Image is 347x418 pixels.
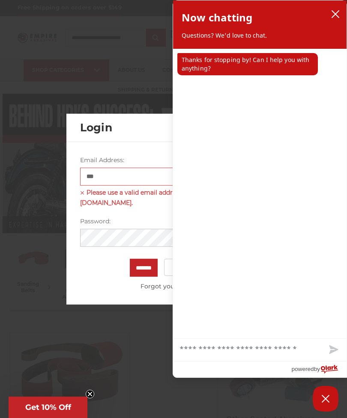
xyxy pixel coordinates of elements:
button: Close Chatbox [313,386,338,412]
a: Register [164,259,218,276]
a: Powered by Olark [291,362,347,377]
p: Thanks for stopping by! Can I help you with anything? [177,53,318,75]
p: Questions? We'd love to chat. [182,31,338,40]
button: Close teaser [86,390,94,398]
label: Email Address: [80,155,267,164]
button: Send message [319,339,347,361]
a: Forgot your password? [84,282,267,291]
div: chat [173,49,347,338]
h2: Now chatting [182,9,252,26]
h2: Login [80,119,263,136]
span: Get 10% Off [25,403,71,412]
div: Get 10% OffClose teaser [9,397,87,418]
button: close chatbox [329,8,342,21]
span: by [314,364,320,374]
span: powered [291,364,314,374]
span: Please use a valid email address, such as [EMAIL_ADDRESS][DOMAIN_NAME]. [80,187,267,208]
label: Password: [80,217,267,226]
